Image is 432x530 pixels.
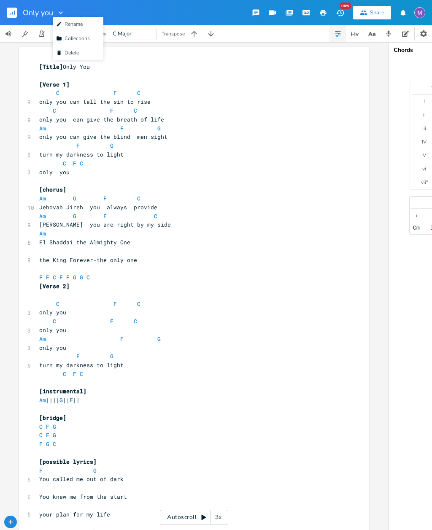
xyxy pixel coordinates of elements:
[162,31,185,36] div: Transpose
[86,273,90,281] span: C
[53,317,56,325] span: C
[73,370,76,378] span: F
[103,195,107,202] span: F
[73,273,76,281] span: G
[110,317,113,325] span: F
[66,273,70,281] span: F
[56,35,90,41] span: Collections
[53,273,56,281] span: C
[39,63,63,70] span: [Title]
[113,89,117,97] span: F
[46,273,49,281] span: F
[340,3,351,9] div: New
[120,335,124,343] span: F
[39,212,46,220] span: Am
[423,111,426,118] div: ii
[56,89,59,97] span: C
[416,212,417,219] div: i
[39,273,43,281] span: F
[23,9,53,16] span: Only you
[137,195,140,202] span: C
[76,142,80,149] span: F
[56,300,59,308] span: C
[39,256,137,264] span: the King Forever-the only one
[80,273,83,281] span: G
[110,352,113,360] span: G
[422,125,426,132] div: iii
[80,160,83,167] span: C
[39,221,171,228] span: [PERSON_NAME] you are right by my side
[46,440,49,448] span: G
[73,160,76,167] span: F
[39,467,43,474] span: F
[422,138,427,145] div: IV
[73,212,76,220] span: G
[424,98,425,105] div: I
[110,107,113,114] span: F
[39,203,157,211] span: Jehovah Jireh you always provide
[414,7,425,18] img: Mark Smith
[39,195,46,202] span: Am
[53,440,56,448] span: C
[73,195,76,202] span: G
[113,30,132,38] span: C Major
[110,142,113,149] span: G
[370,9,384,16] div: Share
[39,344,66,352] span: only you
[134,107,137,114] span: C
[413,224,420,231] div: Cm
[39,335,46,343] span: Am
[53,107,56,114] span: C
[39,475,124,483] span: You called me out of dark
[39,151,124,158] span: turn my darkness to light
[46,423,49,430] span: F
[39,308,66,316] span: only you
[39,396,80,404] span: |||| || ||
[39,124,46,132] span: Am
[39,63,90,70] span: Only You
[46,431,49,439] span: F
[353,6,391,19] button: Share
[39,387,86,395] span: [instrumental]
[423,152,426,159] div: V
[53,431,56,439] span: G
[103,212,107,220] span: F
[39,414,66,422] span: [bridge]
[39,361,124,369] span: turn my darkness to light
[39,168,70,176] span: only you
[39,133,167,141] span: only you can give the blind men sight
[39,81,70,88] span: [Verse 1]
[113,300,117,308] span: F
[39,230,46,237] span: Am
[157,124,161,132] span: G
[63,370,66,378] span: C
[39,458,97,465] span: [possible lyrics]
[134,317,137,325] span: C
[39,238,130,246] span: El Shaddai the Almighty One
[76,352,80,360] span: F
[157,335,161,343] span: G
[80,370,83,378] span: C
[59,273,63,281] span: F
[160,510,228,525] div: Autoscroll
[63,160,66,167] span: C
[39,440,43,448] span: F
[422,165,426,172] div: vi
[39,423,43,430] span: C
[211,510,226,525] div: 3x
[137,89,140,97] span: C
[39,116,164,123] span: only you can give the breath of life
[59,396,63,404] span: G
[39,186,66,193] span: [chorus]
[56,21,83,27] span: Rename
[39,493,127,500] span: You knew me from the start
[39,511,110,518] span: your plan for my life
[39,396,46,404] span: Am
[93,467,97,474] span: G
[332,5,348,20] button: New
[39,431,43,439] span: C
[53,423,56,430] span: G
[137,300,140,308] span: C
[154,212,157,220] span: C
[56,50,79,56] span: Delete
